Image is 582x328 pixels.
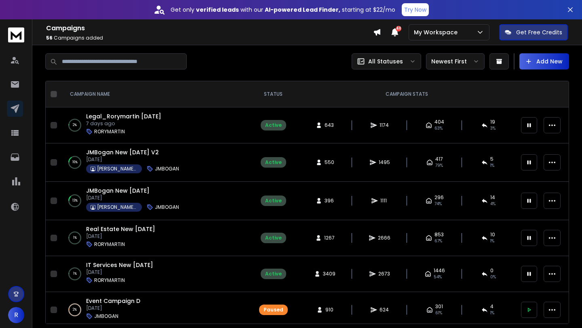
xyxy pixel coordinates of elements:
[94,241,125,248] p: RORYMARTIN
[264,307,283,313] div: Paused
[86,120,161,127] p: 7 days ago
[8,307,24,323] button: R
[490,119,495,125] span: 19
[519,53,569,69] button: Add New
[396,26,401,32] span: 40
[297,81,516,107] th: CAMPAIGN STATS
[60,182,249,220] td: 13%JMBogan New [DATE][DATE][PERSON_NAME]'s WorkspaceJMBOGAN
[499,24,568,40] button: Get Free Credits
[73,121,77,129] p: 2 %
[380,198,388,204] span: 1111
[73,306,77,314] p: 2 %
[490,194,495,201] span: 14
[435,162,443,169] span: 79 %
[86,156,179,163] p: [DATE]
[516,28,562,36] p: Get Free Credits
[86,305,140,311] p: [DATE]
[72,158,78,166] p: 16 %
[324,235,335,241] span: 1267
[490,201,496,207] span: 4 %
[323,271,335,277] span: 3409
[380,307,389,313] span: 624
[435,156,443,162] span: 417
[434,201,442,207] span: 74 %
[86,233,155,240] p: [DATE]
[86,112,161,120] a: Legal_Rorymartin [DATE]
[73,270,77,278] p: 1 %
[86,187,150,195] a: JMBogan New [DATE]
[46,34,53,41] span: 56
[490,267,493,274] span: 0
[265,6,340,14] strong: AI-powered Lead Finder,
[325,122,334,128] span: 643
[368,57,403,65] p: All Statuses
[265,271,282,277] div: Active
[171,6,395,14] p: Get only with our starting at $22/mo
[97,204,137,210] p: [PERSON_NAME]'s Workspace
[97,166,137,172] p: [PERSON_NAME]'s Workspace
[265,159,282,166] div: Active
[490,162,494,169] span: 1 %
[60,292,249,328] td: 2%Event Campaign D[DATE]JMBOGAN
[434,119,444,125] span: 404
[414,28,461,36] p: My Workspace
[379,159,390,166] span: 1495
[46,23,373,33] h1: Campaigns
[325,198,334,204] span: 396
[434,267,445,274] span: 1446
[402,3,429,16] button: Try Now
[94,277,125,284] p: RORYMARTIN
[325,307,333,313] span: 910
[435,310,442,316] span: 61 %
[86,297,140,305] a: Event Campaign D
[86,148,159,156] a: JMBogan New [DATE] V2
[426,53,485,69] button: Newest First
[60,107,249,143] td: 2%Legal_Rorymartin [DATE]7 days agoRORYMARTIN
[434,274,442,280] span: 54 %
[434,125,443,132] span: 63 %
[60,143,249,182] td: 16%JMBogan New [DATE] V2[DATE][PERSON_NAME]'s WorkspaceJMBOGAN
[86,195,179,201] p: [DATE]
[325,159,334,166] span: 550
[60,256,249,292] td: 1%IT Services New [DATE][DATE]RORYMARTIN
[73,234,77,242] p: 1 %
[155,166,179,172] p: JMBOGAN
[490,310,494,316] span: 1 %
[265,235,282,241] div: Active
[60,81,249,107] th: CAMPAIGN NAME
[8,27,24,42] img: logo
[434,238,442,244] span: 67 %
[378,235,390,241] span: 2666
[72,197,78,205] p: 13 %
[490,238,494,244] span: 1 %
[435,303,443,310] span: 301
[434,231,444,238] span: 853
[60,220,249,256] td: 1%Real Estate New [DATE][DATE]RORYMARTIN
[490,303,493,310] span: 4
[490,125,496,132] span: 3 %
[434,194,444,201] span: 296
[490,274,496,280] span: 0 %
[378,271,390,277] span: 2673
[86,261,153,269] a: IT Services New [DATE]
[265,122,282,128] div: Active
[155,204,179,210] p: JMBOGAN
[86,225,155,233] a: Real Estate New [DATE]
[380,122,389,128] span: 1174
[196,6,239,14] strong: verified leads
[94,313,118,320] p: JMBOGAN
[265,198,282,204] div: Active
[94,128,125,135] p: RORYMARTIN
[490,156,493,162] span: 5
[46,35,373,41] p: Campaigns added
[86,269,153,275] p: [DATE]
[404,6,426,14] p: Try Now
